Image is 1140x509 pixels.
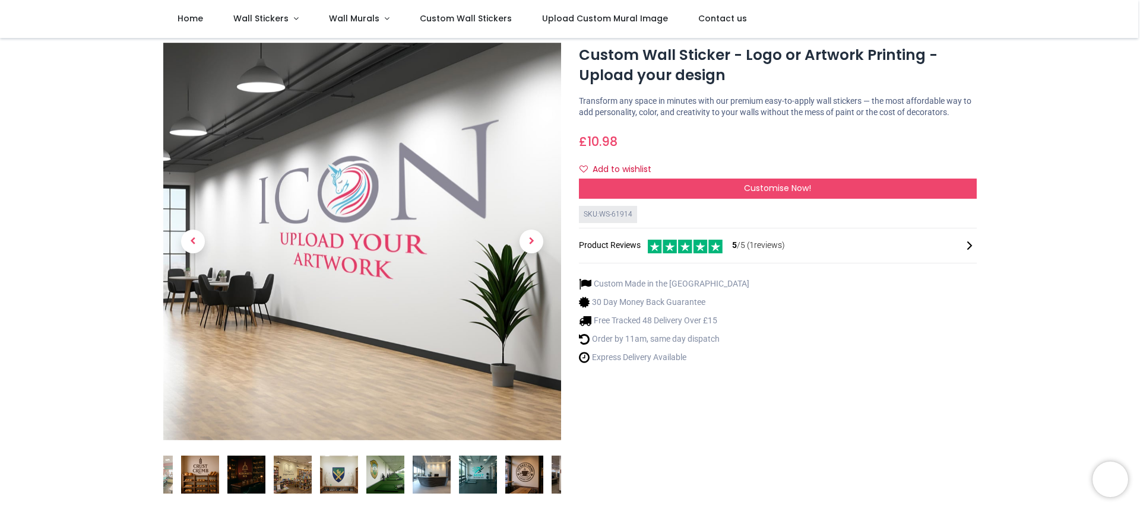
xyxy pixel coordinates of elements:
img: Custom Wall Sticker - Logo or Artwork Printing - Upload your design [274,456,312,494]
p: Transform any space in minutes with our premium easy-to-apply wall stickers — the most affordable... [579,96,977,119]
span: £ [579,133,617,150]
li: Custom Made in the [GEOGRAPHIC_DATA] [579,278,749,290]
li: Order by 11am, same day dispatch [579,333,749,345]
span: Previous [181,230,205,253]
a: Previous [163,102,223,380]
img: Custom Wall Sticker - Logo or Artwork Printing - Upload your design [320,456,358,494]
span: Home [178,12,203,24]
span: Custom Wall Stickers [420,12,512,24]
span: /5 ( 1 reviews) [732,240,785,252]
span: Next [520,230,543,253]
span: Contact us [698,12,747,24]
img: Custom Wall Sticker - Logo or Artwork Printing - Upload your design [505,456,543,494]
span: 10.98 [587,133,617,150]
button: Add to wishlistAdd to wishlist [579,160,661,180]
img: Custom Wall Sticker - Logo or Artwork Printing - Upload your design [163,43,561,440]
div: SKU: WS-61914 [579,206,637,223]
img: Custom Wall Sticker - Logo or Artwork Printing - Upload your design [366,456,404,494]
img: Custom Wall Sticker - Logo or Artwork Printing - Upload your design [227,456,265,494]
li: 30 Day Money Back Guarantee [579,296,749,308]
img: Custom Wall Sticker - Logo or Artwork Printing - Upload your design [413,456,451,494]
span: Wall Stickers [233,12,289,24]
i: Add to wishlist [579,165,588,173]
img: Custom Wall Sticker - Logo or Artwork Printing - Upload your design [181,456,219,494]
img: Custom Wall Sticker - Logo or Artwork Printing - Upload your design [459,456,497,494]
a: Next [502,102,561,380]
h1: Custom Wall Sticker - Logo or Artwork Printing - Upload your design [579,45,977,86]
div: Product Reviews [579,238,977,254]
img: Custom Wall Sticker - Logo or Artwork Printing - Upload your design [552,456,590,494]
span: Customise Now! [744,182,811,194]
li: Express Delivery Available [579,351,749,364]
li: Free Tracked 48 Delivery Over £15 [579,314,749,327]
span: 5 [732,240,737,250]
span: Upload Custom Mural Image [542,12,668,24]
iframe: Brevo live chat [1092,462,1128,497]
span: Wall Murals [329,12,379,24]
